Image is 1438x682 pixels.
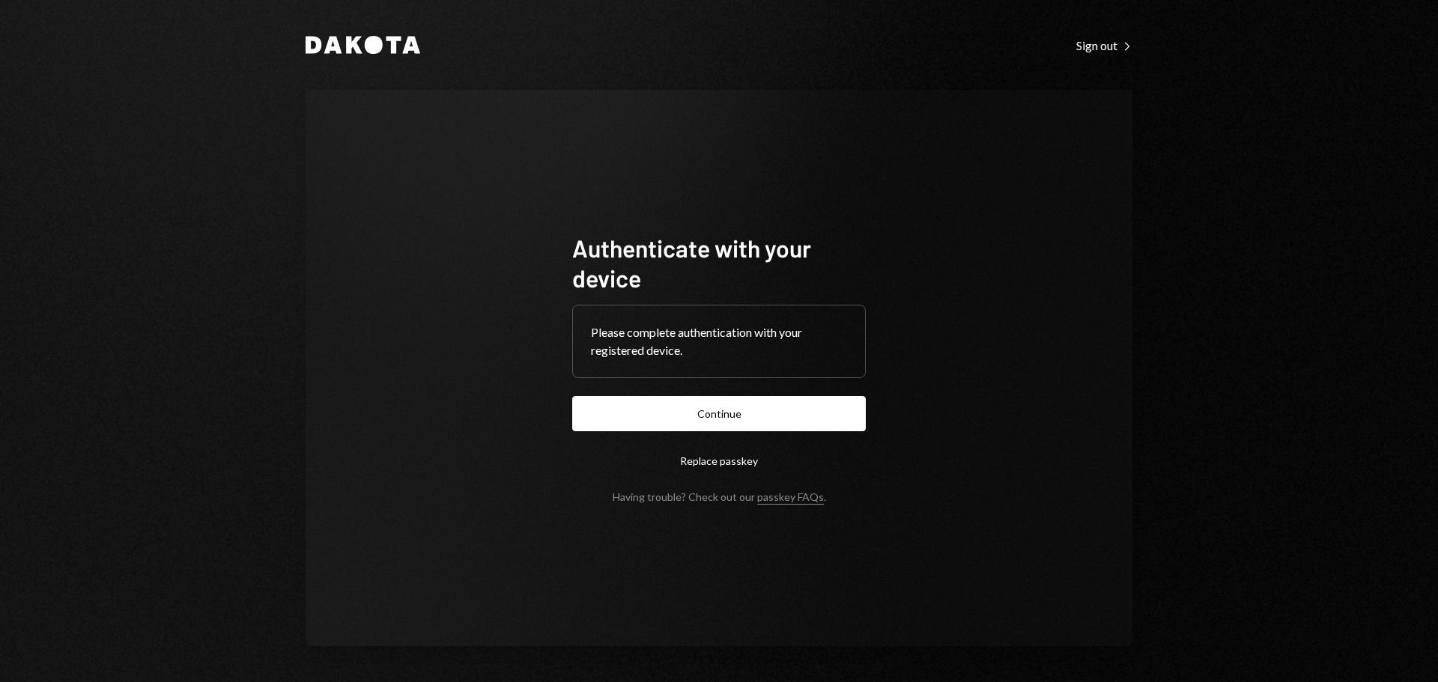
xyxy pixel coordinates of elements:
[757,490,824,505] a: passkey FAQs
[1076,38,1132,53] div: Sign out
[1076,37,1132,53] a: Sign out
[572,443,866,478] button: Replace passkey
[591,323,847,359] div: Please complete authentication with your registered device.
[613,490,826,503] div: Having trouble? Check out our .
[572,396,866,431] button: Continue
[572,233,866,293] h1: Authenticate with your device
